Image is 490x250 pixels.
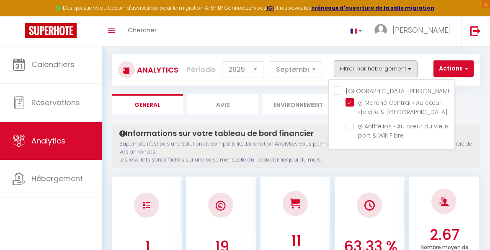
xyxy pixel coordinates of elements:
img: ... [374,24,387,36]
span: Réservations [31,97,80,108]
span: Analytics [31,135,65,146]
h4: Informations sur votre tableau de bord financier [119,129,472,138]
a: Chercher [121,16,163,46]
h3: 2.67 [413,226,477,244]
span: ღ Marché Central • Au cœur de ville & [GEOGRAPHIC_DATA] [358,99,448,116]
label: Période [186,60,216,79]
a: créneaux d'ouverture de la salle migration [311,4,434,11]
img: NO IMAGE [143,202,150,208]
a: ... [PERSON_NAME] [368,16,462,46]
a: ICI [266,4,274,11]
img: Super Booking [25,23,77,38]
span: [PERSON_NAME] [392,25,451,35]
h3: Analytics [135,60,178,79]
span: ღ Anthélios • Au cœur du vieux port & Wifi Fibre [358,122,449,140]
span: Chercher [128,26,157,34]
button: Actions [433,60,474,77]
h3: 11 [264,232,328,250]
img: logout [470,26,481,36]
li: Avis [187,94,258,115]
span: Hébergement [31,173,83,184]
button: Filtrer par hébergement [334,60,418,77]
li: General [112,94,183,115]
button: Ouvrir le widget de chat LiveChat [7,3,32,29]
li: Environnement [263,94,334,115]
span: Calendriers [31,59,75,70]
p: Superhote n'est pas une solution de comptabilité. La fonction Analytics vous permet d'avoir une v... [119,140,472,164]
